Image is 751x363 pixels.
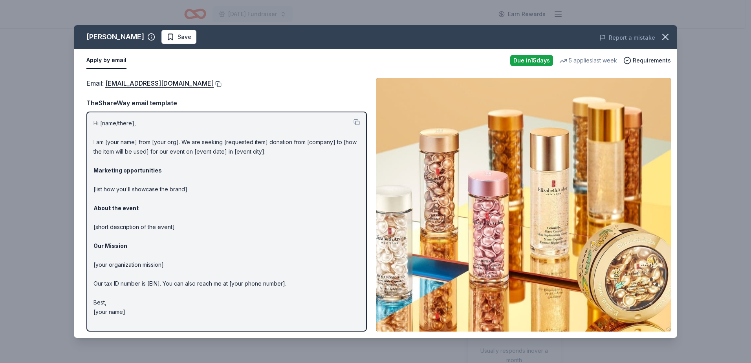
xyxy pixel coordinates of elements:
[510,55,553,66] div: Due in 15 days
[178,32,191,42] span: Save
[93,167,162,174] strong: Marketing opportunities
[105,78,214,88] a: [EMAIL_ADDRESS][DOMAIN_NAME]
[161,30,196,44] button: Save
[93,119,360,317] p: Hi [name/there], I am [your name] from [your org]. We are seeking [requested item] donation from ...
[86,52,126,69] button: Apply by email
[376,78,671,332] img: Image for Elizabeth Arden
[93,242,127,249] strong: Our Mission
[86,79,214,87] span: Email :
[633,56,671,65] span: Requirements
[599,33,655,42] button: Report a mistake
[559,56,617,65] div: 5 applies last week
[93,205,139,211] strong: About the event
[623,56,671,65] button: Requirements
[86,98,367,108] div: TheShareWay email template
[86,31,144,43] div: [PERSON_NAME]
